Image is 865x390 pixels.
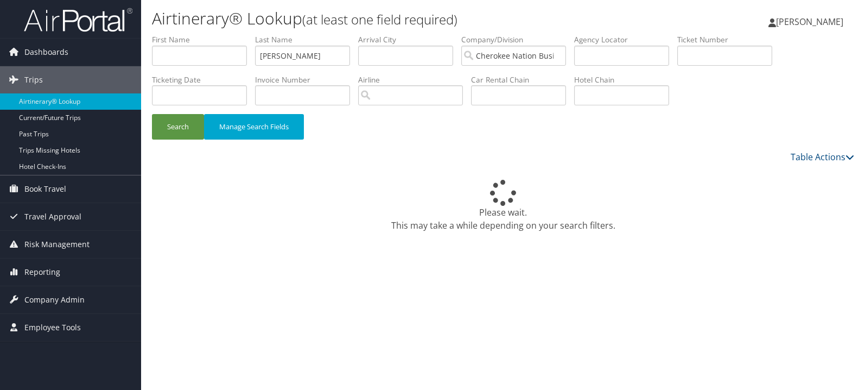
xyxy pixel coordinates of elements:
label: Company/Division [461,34,574,45]
label: First Name [152,34,255,45]
span: Dashboards [24,39,68,66]
span: [PERSON_NAME] [776,16,843,28]
span: Travel Approval [24,203,81,230]
h1: Airtinerary® Lookup [152,7,620,30]
label: Car Rental Chain [471,74,574,85]
label: Ticketing Date [152,74,255,85]
span: Employee Tools [24,314,81,341]
a: [PERSON_NAME] [768,5,854,38]
span: Book Travel [24,175,66,203]
span: Reporting [24,259,60,286]
label: Airline [358,74,471,85]
button: Manage Search Fields [204,114,304,140]
span: Risk Management [24,231,90,258]
img: airportal-logo.png [24,7,132,33]
label: Last Name [255,34,358,45]
label: Ticket Number [677,34,780,45]
label: Agency Locator [574,34,677,45]
button: Search [152,114,204,140]
span: Company Admin [24,286,85,313]
small: (at least one field required) [302,10,457,28]
a: Table Actions [791,151,854,163]
label: Arrival City [358,34,461,45]
div: Please wait. This may take a while depending on your search filters. [152,180,854,232]
span: Trips [24,66,43,93]
label: Hotel Chain [574,74,677,85]
label: Invoice Number [255,74,358,85]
